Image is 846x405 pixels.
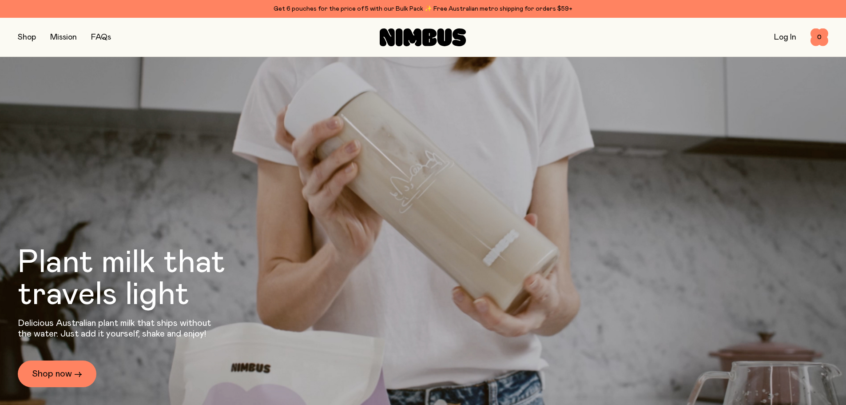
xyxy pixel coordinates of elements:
div: Get 6 pouches for the price of 5 with our Bulk Pack ✨ Free Australian metro shipping for orders $59+ [18,4,828,14]
a: FAQs [91,33,111,41]
button: 0 [810,28,828,46]
a: Shop now → [18,361,96,387]
p: Delicious Australian plant milk that ships without the water. Just add it yourself, shake and enjoy! [18,318,217,339]
a: Mission [50,33,77,41]
h1: Plant milk that travels light [18,247,274,311]
a: Log In [774,33,796,41]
